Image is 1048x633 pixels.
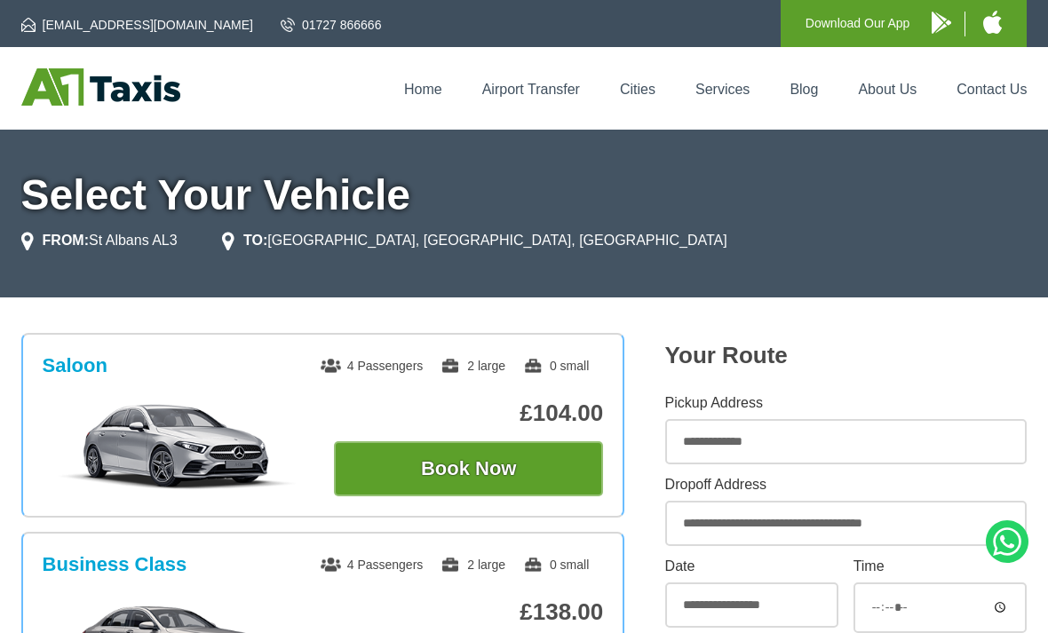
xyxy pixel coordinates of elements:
[321,558,424,572] span: 4 Passengers
[957,82,1027,97] a: Contact Us
[620,82,655,97] a: Cities
[21,68,180,106] img: A1 Taxis St Albans LTD
[806,12,910,35] p: Download Our App
[334,441,603,496] button: Book Now
[523,359,589,373] span: 0 small
[243,233,267,248] strong: TO:
[21,230,178,251] li: St Albans AL3
[334,400,603,427] p: £104.00
[21,174,1028,217] h1: Select Your Vehicle
[932,12,951,34] img: A1 Taxis Android App
[523,558,589,572] span: 0 small
[321,359,424,373] span: 4 Passengers
[665,559,839,574] label: Date
[43,354,107,377] h3: Saloon
[665,478,1028,492] label: Dropoff Address
[983,11,1002,34] img: A1 Taxis iPhone App
[441,558,505,572] span: 2 large
[404,82,442,97] a: Home
[281,16,382,34] a: 01727 866666
[21,16,253,34] a: [EMAIL_ADDRESS][DOMAIN_NAME]
[222,230,727,251] li: [GEOGRAPHIC_DATA], [GEOGRAPHIC_DATA], [GEOGRAPHIC_DATA]
[665,342,1028,369] h2: Your Route
[858,82,917,97] a: About Us
[43,553,187,576] h3: Business Class
[482,82,580,97] a: Airport Transfer
[441,359,505,373] span: 2 large
[334,598,603,626] p: £138.00
[695,82,750,97] a: Services
[665,396,1028,410] label: Pickup Address
[790,82,818,97] a: Blog
[43,233,89,248] strong: FROM:
[853,559,1028,574] label: Time
[44,402,311,491] img: Saloon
